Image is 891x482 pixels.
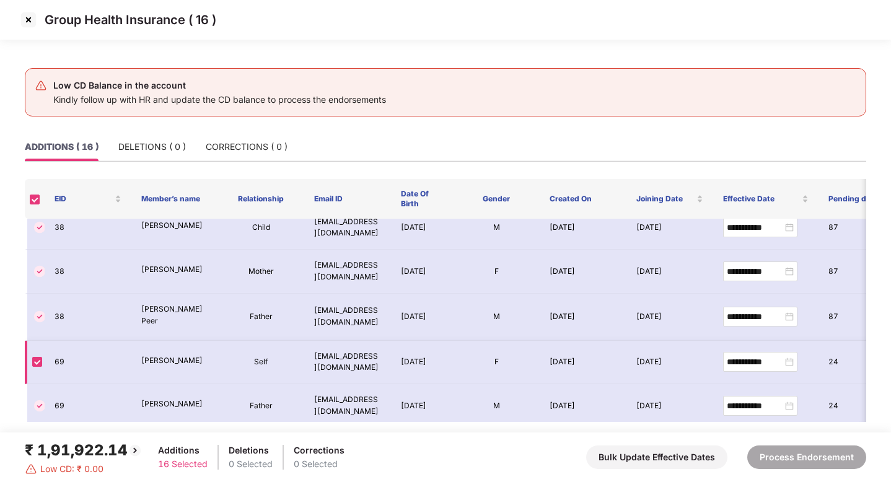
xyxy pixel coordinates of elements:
[540,341,626,385] td: [DATE]
[540,294,626,341] td: [DATE]
[540,179,626,219] th: Created On
[141,398,208,410] p: [PERSON_NAME]
[32,309,47,324] img: svg+xml;base64,PHN2ZyBpZD0iVGljay0zMngzMiIgeG1sbnM9Imh0dHA6Ly93d3cudzMub3JnLzIwMDAvc3ZnIiB3aWR0aD...
[32,398,47,413] img: svg+xml;base64,PHN2ZyBpZD0iVGljay0zMngzMiIgeG1sbnM9Imh0dHA6Ly93d3cudzMub3JnLzIwMDAvc3ZnIiB3aWR0aD...
[540,250,626,294] td: [DATE]
[304,341,391,385] td: [EMAIL_ADDRESS][DOMAIN_NAME]
[35,79,47,92] img: svg+xml;base64,PHN2ZyB4bWxucz0iaHR0cDovL3d3dy53My5vcmcvMjAwMC9zdmciIHdpZHRoPSIyNCIgaGVpZ2h0PSIyNC...
[19,10,38,30] img: svg+xml;base64,PHN2ZyBpZD0iQ3Jvc3MtMzJ4MzIiIHhtbG5zPSJodHRwOi8vd3d3LnczLm9yZy8yMDAwL3N2ZyIgd2lkdG...
[45,384,131,428] td: 69
[747,445,866,469] button: Process Endorsement
[45,250,131,294] td: 38
[45,12,216,27] p: Group Health Insurance ( 16 )
[294,444,345,457] div: Corrections
[540,384,626,428] td: [DATE]
[25,439,143,462] div: ₹ 1,91,922.14
[391,294,453,341] td: [DATE]
[229,444,273,457] div: Deletions
[540,206,626,250] td: [DATE]
[158,444,208,457] div: Additions
[32,264,47,279] img: svg+xml;base64,PHN2ZyBpZD0iVGljay0zMngzMiIgeG1sbnM9Imh0dHA6Ly93d3cudzMub3JnLzIwMDAvc3ZnIiB3aWR0aD...
[25,463,37,475] img: svg+xml;base64,PHN2ZyBpZD0iRGFuZ2VyLTMyeDMyIiB4bWxucz0iaHR0cDovL3d3dy53My5vcmcvMjAwMC9zdmciIHdpZH...
[626,250,713,294] td: [DATE]
[304,250,391,294] td: [EMAIL_ADDRESS][DOMAIN_NAME]
[118,140,186,154] div: DELETIONS ( 0 )
[25,140,99,154] div: ADDITIONS ( 16 )
[141,220,208,232] p: [PERSON_NAME]
[453,341,540,385] td: F
[391,250,453,294] td: [DATE]
[626,206,713,250] td: [DATE]
[45,206,131,250] td: 38
[218,384,305,428] td: Father
[453,179,540,219] th: Gender
[294,457,345,471] div: 0 Selected
[391,341,453,385] td: [DATE]
[206,140,287,154] div: CORRECTIONS ( 0 )
[218,250,305,294] td: Mother
[626,384,713,428] td: [DATE]
[32,220,47,235] img: svg+xml;base64,PHN2ZyBpZD0iVGljay0zMngzMiIgeG1sbnM9Imh0dHA6Ly93d3cudzMub3JnLzIwMDAvc3ZnIiB3aWR0aD...
[304,206,391,250] td: [EMAIL_ADDRESS][DOMAIN_NAME]
[229,457,273,471] div: 0 Selected
[131,179,218,219] th: Member’s name
[218,179,305,219] th: Relationship
[218,341,305,385] td: Self
[723,194,799,204] span: Effective Date
[391,206,453,250] td: [DATE]
[218,206,305,250] td: Child
[45,294,131,341] td: 38
[453,384,540,428] td: M
[304,294,391,341] td: [EMAIL_ADDRESS][DOMAIN_NAME]
[453,294,540,341] td: M
[53,78,386,93] div: Low CD Balance in the account
[45,179,131,219] th: EID
[391,384,453,428] td: [DATE]
[128,443,143,458] img: svg+xml;base64,PHN2ZyBpZD0iQmFjay0yMHgyMCIgeG1sbnM9Imh0dHA6Ly93d3cudzMub3JnLzIwMDAvc3ZnIiB3aWR0aD...
[626,179,713,219] th: Joining Date
[453,206,540,250] td: M
[141,355,208,367] p: [PERSON_NAME]
[828,194,886,204] span: Pending days
[626,294,713,341] td: [DATE]
[55,194,112,204] span: EID
[141,304,208,327] p: [PERSON_NAME] Peer
[453,250,540,294] td: F
[218,294,305,341] td: Father
[141,264,208,276] p: [PERSON_NAME]
[53,93,386,107] div: Kindly follow up with HR and update the CD balance to process the endorsements
[40,462,103,476] span: Low CD: ₹ 0.00
[586,445,727,469] button: Bulk Update Effective Dates
[45,341,131,385] td: 69
[626,341,713,385] td: [DATE]
[391,179,453,219] th: Date Of Birth
[636,194,694,204] span: Joining Date
[304,179,391,219] th: Email ID
[158,457,208,471] div: 16 Selected
[304,384,391,428] td: [EMAIL_ADDRESS][DOMAIN_NAME]
[713,179,819,219] th: Effective Date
